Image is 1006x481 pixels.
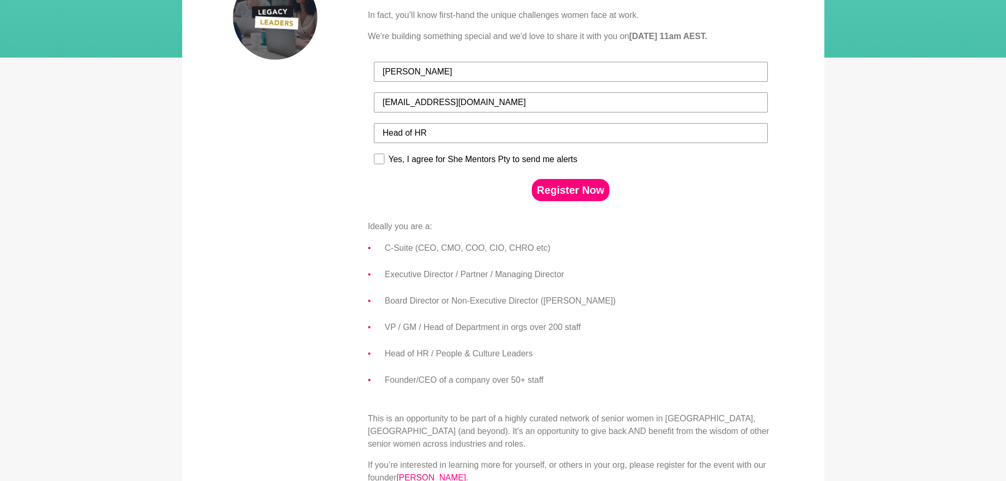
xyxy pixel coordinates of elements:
li: Founder/CEO of a company over 50+ staff [385,373,774,387]
strong: [DATE] 11am AEST. [629,32,707,41]
input: Job Tile (Past / Present) [374,123,768,143]
p: In fact, you’ll know first-hand the unique challenges women face at work. [368,9,774,22]
li: C-Suite (CEO, CMO, COO, CIO, CHRO etc) [385,241,774,255]
li: Head of HR / People & Culture Leaders [385,347,774,361]
li: Board Director or Non-Executive Director ([PERSON_NAME]) [385,294,774,308]
p: Ideally you are a: [368,220,774,233]
input: First Name [374,62,768,82]
button: Register Now [532,179,610,201]
p: We're building something special and we'd love to share it with you on [368,30,774,43]
input: Email [374,92,768,112]
div: Yes, I agree for She Mentors Pty to send me alerts [389,155,578,164]
p: This is an opportunity to be part of a highly curated network of senior women in [GEOGRAPHIC_DATA... [368,412,774,450]
li: VP / GM / Head of Department in orgs over 200 staff [385,320,774,334]
li: Executive Director / Partner / Managing Director [385,268,774,281]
